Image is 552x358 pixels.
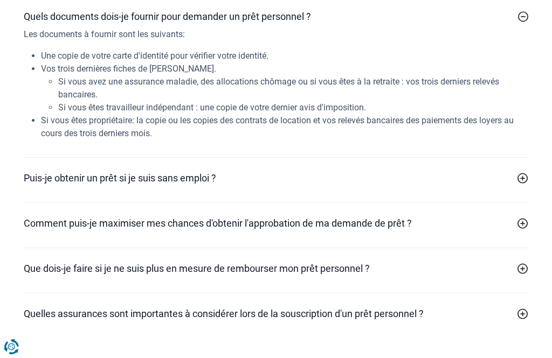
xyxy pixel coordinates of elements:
[58,101,528,114] li: Si vous êtes travailleur indépendant : une copie de votre dernier avis d'imposition.
[24,261,370,276] h2: Que dois-je faire si je ne suis plus en mesure de rembourser mon prêt personnel ?
[24,216,412,230] h2: Comment puis-je maximiser mes chances d'obtenir l'approbation de ma demande de prêt ?
[41,50,528,62] li: Une copie de votre carte d'identité pour vérifier votre identité.
[41,114,528,140] li: Si vous êtes propriétaire: la copie ou les copies des contrats de location et vos relevés bancair...
[24,9,311,24] h2: Quels documents dois-je fournir pour demander un prêt personnel ?
[24,28,528,41] p: Les documents à fournir sont les suivants:
[24,306,528,321] a: Quelles assurances sont importantes à considérer lors de la souscription d'un prêt personnel ?
[24,306,424,321] h2: Quelles assurances sont importantes à considérer lors de la souscription d'un prêt personnel ?
[24,261,528,276] a: Que dois-je faire si je ne suis plus en mesure de rembourser mon prêt personnel ?
[24,216,528,230] a: Comment puis-je maximiser mes chances d'obtenir l'approbation de ma demande de prêt ?
[41,62,528,114] li: Vos trois dernières fiches de [PERSON_NAME].
[24,171,216,185] h2: Puis-je obtenir un prêt si je suis sans emploi ?
[24,171,528,185] a: Puis-je obtenir un prêt si je suis sans emploi ?
[24,9,528,24] a: Quels documents dois-je fournir pour demander un prêt personnel ?
[58,75,528,101] li: Si vous avez une assurance maladie, des allocations chômage ou si vous êtes à la retraite : vos t...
